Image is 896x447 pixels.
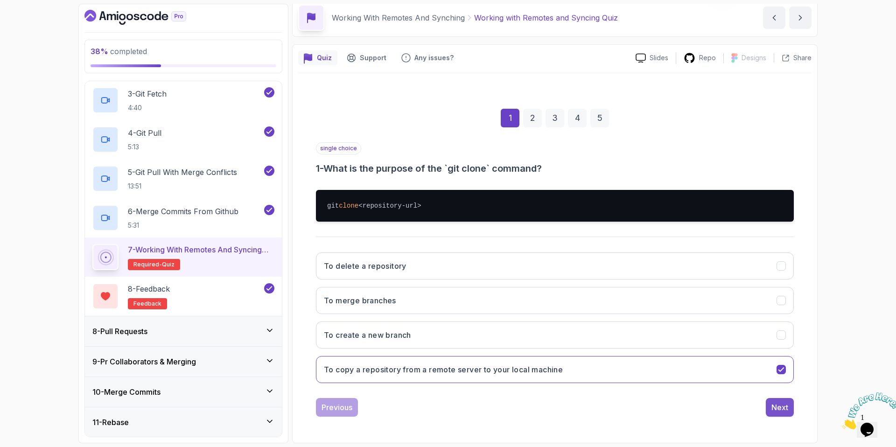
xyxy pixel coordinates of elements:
h3: 9 - Pr Collaborators & Merging [92,356,196,367]
p: 6 - Merge Commits From Github [128,206,238,217]
h3: 11 - Rebase [92,417,129,428]
p: Quiz [317,53,332,63]
button: next content [789,7,812,29]
p: Support [360,53,386,63]
button: To copy a repository from a remote server to your local machine [316,356,794,383]
img: Chat attention grabber [4,4,62,41]
h3: To copy a repository from a remote server to your local machine [324,364,563,375]
button: Previous [316,398,358,417]
p: 5:13 [128,142,161,152]
button: 10-Merge Commits [85,377,282,407]
p: Slides [650,53,668,63]
p: 4 - Git Pull [128,127,161,139]
p: 5 - Git Pull With Merge Conflicts [128,167,237,178]
p: 3 - Git Fetch [128,88,167,99]
button: Share [774,53,812,63]
button: quiz button [298,50,337,65]
button: previous content [763,7,785,29]
button: 3-Git Fetch4:40 [92,87,274,113]
span: clone [339,202,358,210]
h3: To merge branches [324,295,396,306]
span: 38 % [91,47,108,56]
p: Working With Remotes And Synching [332,12,465,23]
button: Support button [341,50,392,65]
div: Next [771,402,788,413]
p: single choice [316,142,361,154]
button: To merge branches [316,287,794,314]
div: 1 [501,109,519,127]
button: 11-Rebase [85,407,282,437]
button: To delete a repository [316,252,794,279]
button: 4-Git Pull5:13 [92,126,274,153]
p: Repo [699,53,716,63]
button: Next [766,398,794,417]
p: 4:40 [128,103,167,112]
div: Previous [322,402,352,413]
a: Repo [676,52,723,64]
div: 5 [590,109,609,127]
h3: 8 - Pull Requests [92,326,147,337]
p: Designs [742,53,766,63]
button: To create a new branch [316,321,794,349]
span: completed [91,47,147,56]
span: Required- [133,261,162,268]
h3: To create a new branch [324,329,411,341]
h3: 10 - Merge Commits [92,386,161,398]
h3: 1 - What is the purpose of the `git clone` command? [316,162,794,175]
a: Dashboard [84,10,208,25]
div: 2 [523,109,542,127]
button: 9-Pr Collaborators & Merging [85,347,282,377]
span: feedback [133,300,161,307]
button: 5-Git Pull With Merge Conflicts13:51 [92,166,274,192]
p: 13:51 [128,182,237,191]
button: 8-Feedbackfeedback [92,283,274,309]
a: Slides [628,53,676,63]
button: 8-Pull Requests [85,316,282,346]
p: Working with Remotes and Syncing Quiz [474,12,618,23]
span: quiz [162,261,175,268]
iframe: chat widget [838,389,896,433]
p: Any issues? [414,53,454,63]
div: 3 [546,109,564,127]
button: Feedback button [396,50,459,65]
p: 8 - Feedback [128,283,170,294]
p: 7 - Working with Remotes and Syncing Quiz [128,244,274,255]
h3: To delete a repository [324,260,406,272]
span: 1 [4,4,7,12]
p: 5:31 [128,221,238,230]
button: 7-Working with Remotes and Syncing QuizRequired-quiz [92,244,274,270]
div: 4 [568,109,587,127]
p: Share [793,53,812,63]
pre: git <repository-url> [316,190,794,222]
button: 6-Merge Commits From Github5:31 [92,205,274,231]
